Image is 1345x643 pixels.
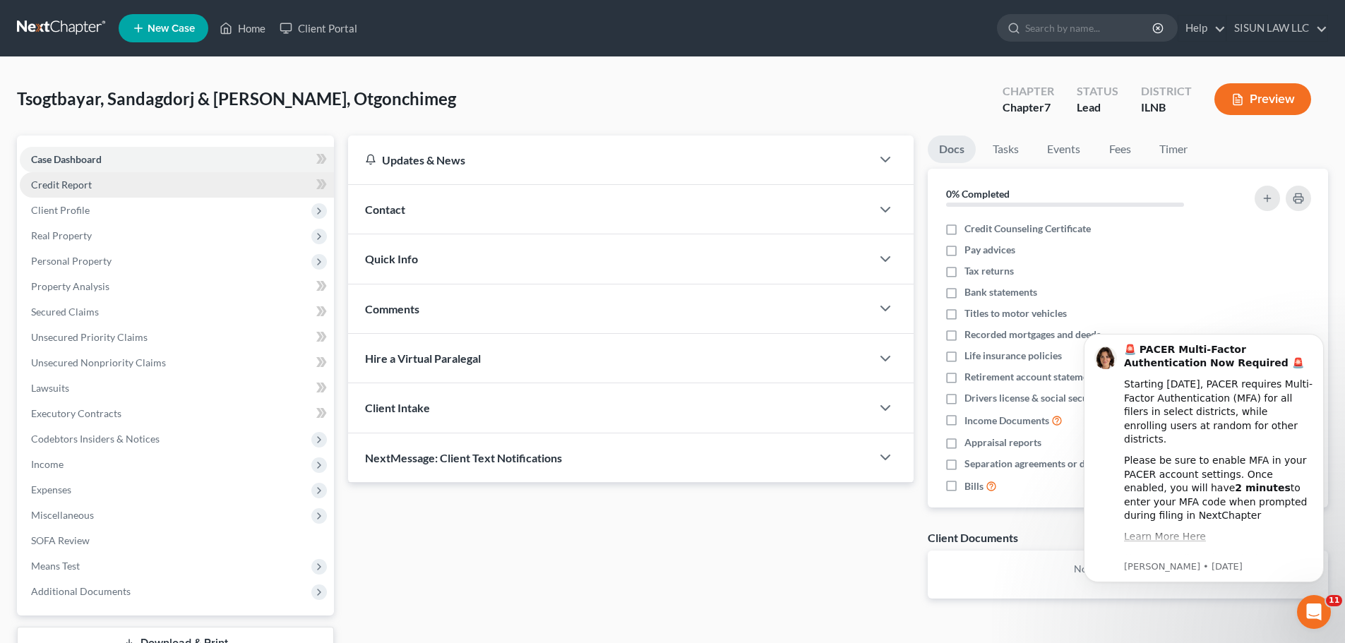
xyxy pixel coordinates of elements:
span: Secured Claims [31,306,99,318]
span: Codebtors Insiders & Notices [31,433,160,445]
a: Events [1036,136,1092,163]
span: New Case [148,23,195,34]
span: Bank statements [964,285,1037,299]
button: Preview [1214,83,1311,115]
a: Case Dashboard [20,147,334,172]
a: Tasks [981,136,1030,163]
div: Chapter [1003,83,1054,100]
a: Secured Claims [20,299,334,325]
span: Miscellaneous [31,509,94,521]
span: Expenses [31,483,71,495]
span: Means Test [31,560,80,572]
span: Case Dashboard [31,153,102,165]
a: SISUN LAW LLC [1227,16,1327,41]
span: Titles to motor vehicles [964,306,1067,320]
a: Unsecured Priority Claims [20,325,334,350]
span: Appraisal reports [964,435,1041,450]
span: Executory Contracts [31,407,121,419]
span: Credit Report [31,179,92,191]
div: Lead [1077,100,1118,116]
span: Drivers license & social security card [964,391,1125,405]
span: 7 [1044,100,1051,114]
span: Credit Counseling Certificate [964,222,1091,236]
a: Lawsuits [20,375,334,401]
div: Chapter [1003,100,1054,116]
a: SOFA Review [20,528,334,553]
a: Property Analysis [20,274,334,299]
a: Credit Report [20,172,334,198]
p: No client documents yet. [939,562,1317,576]
div: ILNB [1141,100,1192,116]
span: Bills [964,479,984,493]
span: Income [31,458,64,470]
span: SOFA Review [31,534,90,546]
span: Tax returns [964,264,1014,278]
span: Life insurance policies [964,349,1062,363]
div: Status [1077,83,1118,100]
div: Updates & News [365,152,854,167]
span: Unsecured Nonpriority Claims [31,356,166,368]
span: 11 [1326,595,1342,606]
iframe: Intercom live chat [1297,595,1331,629]
span: Separation agreements or decrees of divorces [964,457,1164,471]
div: District [1141,83,1192,100]
span: Quick Info [365,252,418,265]
span: Contact [365,203,405,216]
span: Client Intake [365,401,430,414]
a: Unsecured Nonpriority Claims [20,350,334,375]
span: Retirement account statements [964,370,1101,384]
span: Tsogtbayar, Sandagdorj & [PERSON_NAME], Otgonchimeg [17,88,456,109]
span: Real Property [31,229,92,241]
input: Search by name... [1025,15,1154,41]
strong: 0% Completed [946,188,1010,200]
a: Home [213,16,273,41]
span: Comments [365,302,419,316]
a: Help [1178,16,1226,41]
a: Fees [1097,136,1142,163]
span: Unsecured Priority Claims [31,331,148,343]
span: Lawsuits [31,382,69,394]
span: Property Analysis [31,280,109,292]
span: Client Profile [31,204,90,216]
span: Hire a Virtual Paralegal [365,351,481,365]
span: Pay advices [964,243,1015,257]
span: Recorded mortgages and deeds [964,327,1101,342]
a: Timer [1148,136,1199,163]
iframe: Intercom notifications message [1063,313,1345,605]
span: Personal Property [31,255,112,267]
a: Executory Contracts [20,401,334,426]
a: Client Portal [273,16,364,41]
div: Client Documents [928,530,1018,545]
span: NextMessage: Client Text Notifications [365,451,562,464]
a: Docs [928,136,976,163]
span: Income Documents [964,414,1049,428]
span: Additional Documents [31,585,131,597]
